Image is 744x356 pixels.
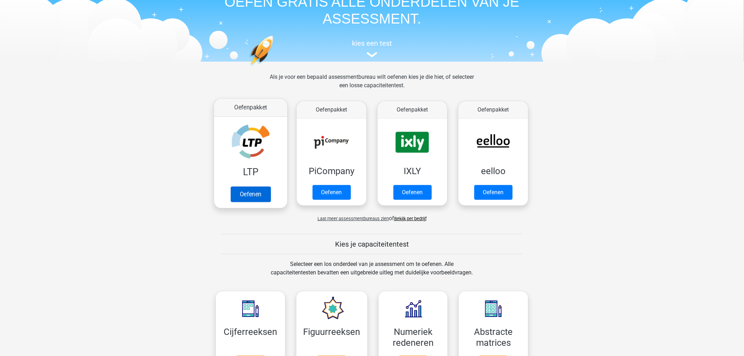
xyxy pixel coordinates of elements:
[210,209,534,223] div: of
[210,39,534,47] h5: kies een test
[231,186,271,202] a: Oefenen
[313,185,351,200] a: Oefenen
[394,216,426,221] a: Bekijk per bedrijf
[318,216,389,221] span: Laat meer assessmentbureaus zien
[249,36,301,99] img: oefenen
[264,73,480,98] div: Als je voor een bepaald assessmentbureau wilt oefenen kies je die hier, of selecteer een losse ca...
[264,260,480,285] div: Selecteer een los onderdeel van je assessment om te oefenen. Alle capaciteitentesten bevatten een...
[367,52,377,57] img: assessment
[393,185,432,200] a: Oefenen
[222,240,522,248] h5: Kies je capaciteitentest
[474,185,513,200] a: Oefenen
[210,39,534,58] a: kies een test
